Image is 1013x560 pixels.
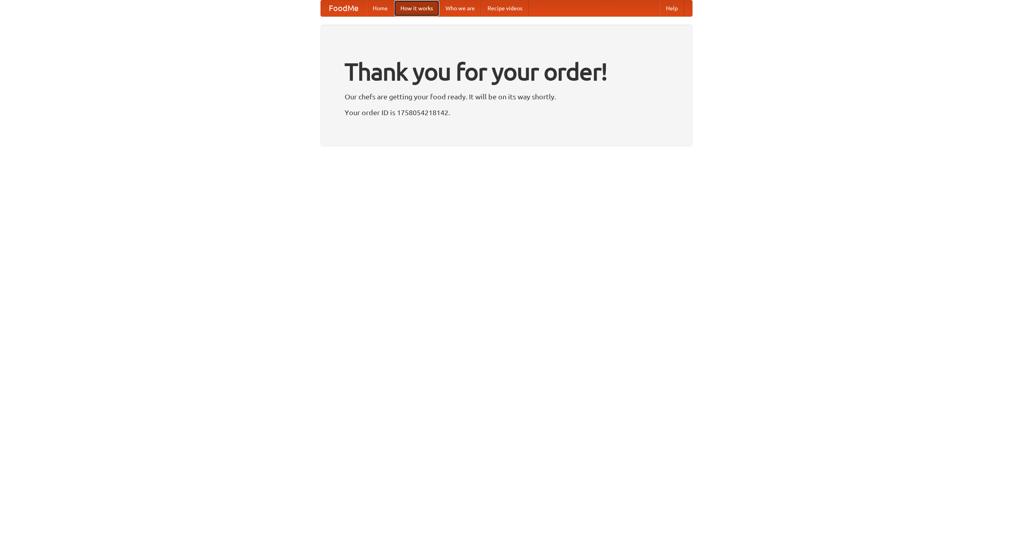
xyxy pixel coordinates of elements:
[439,0,481,16] a: Who we are
[321,0,366,16] a: FoodMe
[394,0,439,16] a: How it works
[345,106,668,118] p: Your order ID is 1758054218142.
[481,0,529,16] a: Recipe videos
[345,53,668,91] h1: Thank you for your order!
[366,0,394,16] a: Home
[660,0,684,16] a: Help
[345,91,668,103] p: Our chefs are getting your food ready. It will be on its way shortly.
